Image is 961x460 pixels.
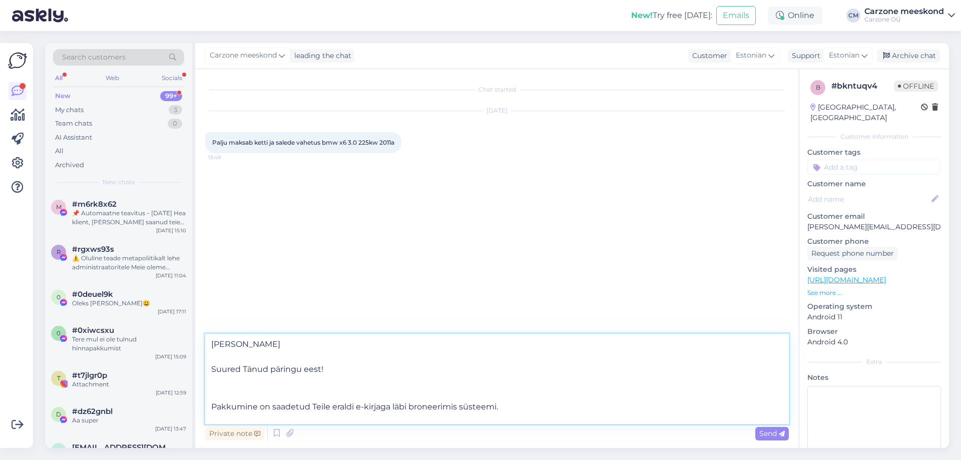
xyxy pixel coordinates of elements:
[831,80,894,92] div: # bkntuqv4
[807,147,941,158] p: Customer tags
[788,51,820,61] div: Support
[8,51,27,70] img: Askly Logo
[290,51,351,61] div: leading the chat
[864,8,955,24] a: Carzone meeskondCarzone OÜ
[55,133,92,143] div: AI Assistant
[631,10,712,22] div: Try free [DATE]:
[816,84,820,91] span: b
[72,245,114,254] span: #rgxws93s
[807,179,941,189] p: Customer name
[72,299,186,308] div: Oleks [PERSON_NAME]😃
[57,293,61,301] span: 0
[104,72,121,85] div: Web
[72,254,186,272] div: ⚠️ Oluline teade metapoliitikalt lehe administraatoritele Meie oleme metapoliitika tugimeeskond. ...
[846,9,860,23] div: CM
[55,119,92,129] div: Team chats
[716,6,756,25] button: Emails
[864,16,944,24] div: Carzone OÜ
[62,52,126,63] span: Search customers
[56,410,61,418] span: d
[212,139,394,146] span: Palju maksab ketti ja salede vahetus bmw x6 3.0 225kw 2011a
[156,272,186,279] div: [DATE] 11:04
[208,154,246,161] span: 13:49
[72,443,176,452] span: pavel@nhp.ee
[807,211,941,222] p: Customer email
[55,91,71,101] div: New
[807,372,941,383] p: Notes
[807,264,941,275] p: Visited pages
[807,312,941,322] p: Android 11
[877,49,940,63] div: Archive chat
[864,8,944,16] div: Carzone meeskond
[57,374,61,382] span: t
[156,389,186,396] div: [DATE] 12:59
[807,288,941,297] p: See more ...
[72,371,107,380] span: #t7jlgr0p
[53,72,65,85] div: All
[807,357,941,366] div: Extra
[631,11,653,20] b: New!
[829,50,859,61] span: Estonian
[56,203,62,211] span: m
[807,132,941,141] div: Customer information
[103,178,135,187] span: New chats
[807,275,886,284] a: [URL][DOMAIN_NAME]
[205,427,264,440] div: Private note
[72,407,113,416] span: #dz62gnbl
[72,209,186,227] div: 📌 Automaatne teavitus – [DATE] Hea klient, [PERSON_NAME] saanud teie lehe kohta tagasisidet ja pl...
[72,326,114,335] span: #0xiwcsxu
[57,248,61,256] span: r
[205,334,789,424] textarea: [PERSON_NAME] Suured Tänud päringu eest! Pakkumine on saadetud Teile eraldi e-kirjaga läbi bronee...
[807,222,941,232] p: [PERSON_NAME][EMAIL_ADDRESS][DOMAIN_NAME]
[807,247,898,260] div: Request phone number
[55,105,84,115] div: My chats
[55,146,64,156] div: All
[736,50,766,61] span: Estonian
[72,290,113,299] span: #0deuel9k
[160,91,182,101] div: 99+
[155,425,186,432] div: [DATE] 13:47
[894,81,938,92] span: Offline
[807,236,941,247] p: Customer phone
[205,106,789,115] div: [DATE]
[72,335,186,353] div: Tere mul ei ole tulnud hinnapakkumist
[160,72,184,85] div: Socials
[808,194,929,205] input: Add name
[57,446,61,454] span: p
[158,308,186,315] div: [DATE] 17:11
[72,200,117,209] span: #m6rk8x62
[57,329,61,337] span: 0
[759,429,785,438] span: Send
[688,51,727,61] div: Customer
[768,7,822,25] div: Online
[210,50,277,61] span: Carzone meeskond
[807,337,941,347] p: Android 4.0
[72,380,186,389] div: Attachment
[55,160,84,170] div: Archived
[807,160,941,175] input: Add a tag
[168,119,182,129] div: 0
[807,301,941,312] p: Operating system
[169,105,182,115] div: 3
[156,227,186,234] div: [DATE] 15:10
[807,326,941,337] p: Browser
[155,353,186,360] div: [DATE] 15:09
[810,102,921,123] div: [GEOGRAPHIC_DATA], [GEOGRAPHIC_DATA]
[72,416,186,425] div: Aa super
[205,85,789,94] div: Chat started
